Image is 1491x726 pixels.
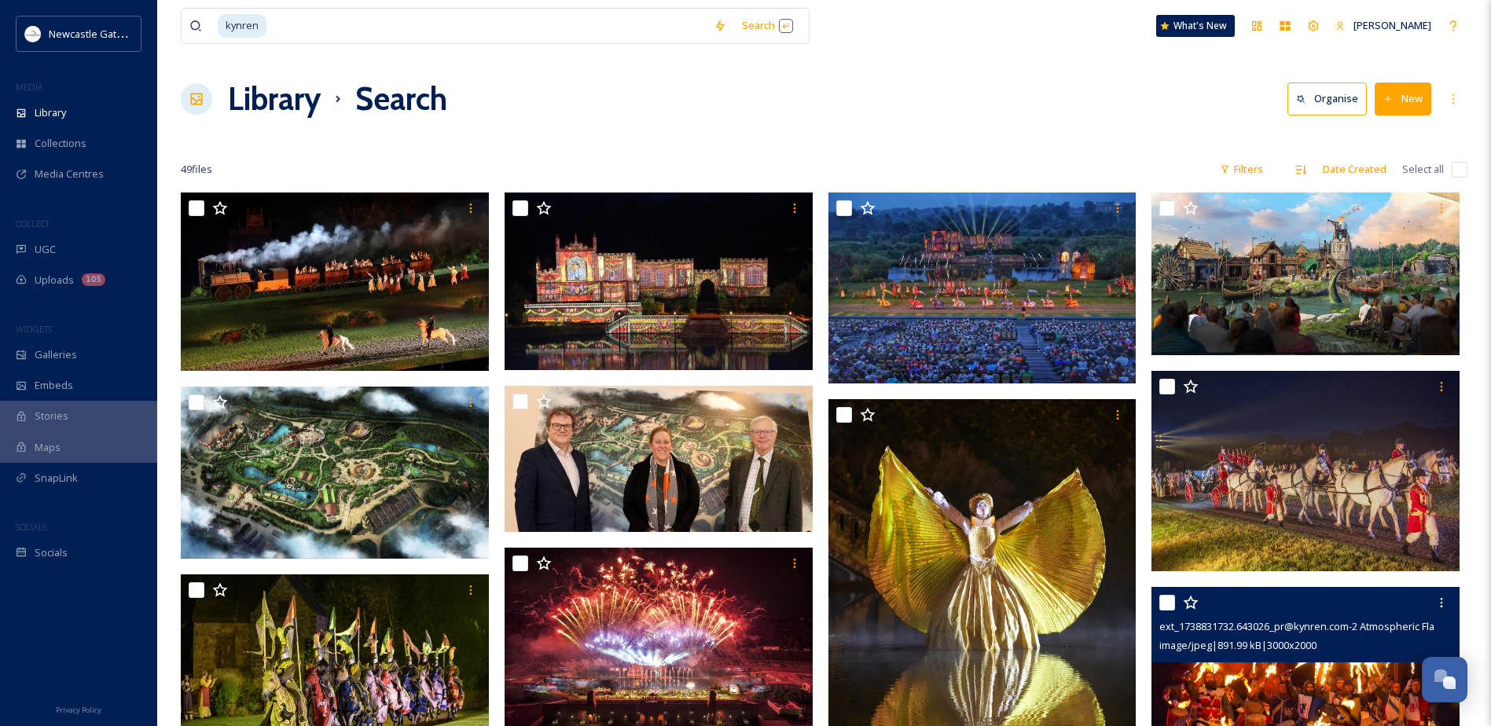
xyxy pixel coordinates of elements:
a: What's New [1156,15,1235,37]
span: COLLECT [16,218,50,229]
a: Privacy Policy [56,699,101,718]
a: [PERSON_NAME] [1328,10,1439,41]
img: Kynren 2025 (1).JPG [505,192,813,370]
img: ext_1738831734.457579_pr@kynren.com-7 Queen Victoria's Procession, Kynren, Bishop Auckland Co Dur... [1151,371,1463,571]
div: 105 [82,273,105,286]
span: Embeds [35,378,73,393]
span: Socials [35,545,68,560]
span: Media Centres [35,167,104,181]
span: kynren [218,14,266,37]
span: Stories [35,409,68,423]
img: Kynren Stories Lands.jpg [505,386,816,532]
span: 49 file s [181,162,212,177]
img: Kynren 2025.jpg [828,192,1140,383]
div: Search [734,10,801,41]
button: Open Chat [1422,657,1467,702]
span: UGC [35,242,56,257]
span: Maps [35,440,61,455]
div: Date Created [1315,154,1394,185]
img: Kynren 2025 (2).JPG [181,192,492,370]
img: DqD9wEUd_400x400.jpg [25,26,41,42]
button: Organise [1287,82,1367,115]
div: Filters [1212,154,1271,185]
span: Select all [1402,162,1444,177]
button: New [1375,82,1431,115]
span: Privacy Policy [56,705,101,715]
span: Galleries [35,347,77,362]
span: SOCIALS [16,521,47,533]
span: Uploads [35,273,74,288]
a: Library [228,75,321,123]
span: [PERSON_NAME] [1353,18,1431,32]
span: Collections [35,136,86,151]
span: WIDGETS [16,323,52,335]
span: image/jpeg | 891.99 kB | 3000 x 2000 [1159,638,1317,652]
h1: Search [355,75,447,123]
span: Newcastle Gateshead Initiative [49,26,193,41]
img: Kynren Stories Lands (2).jpg [1151,192,1463,354]
span: SnapLink [35,471,78,486]
img: Kynren Stories Lands (1).jpg [181,387,492,559]
span: Library [35,105,66,120]
a: Organise [1287,82,1375,115]
span: MEDIA [16,81,43,93]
